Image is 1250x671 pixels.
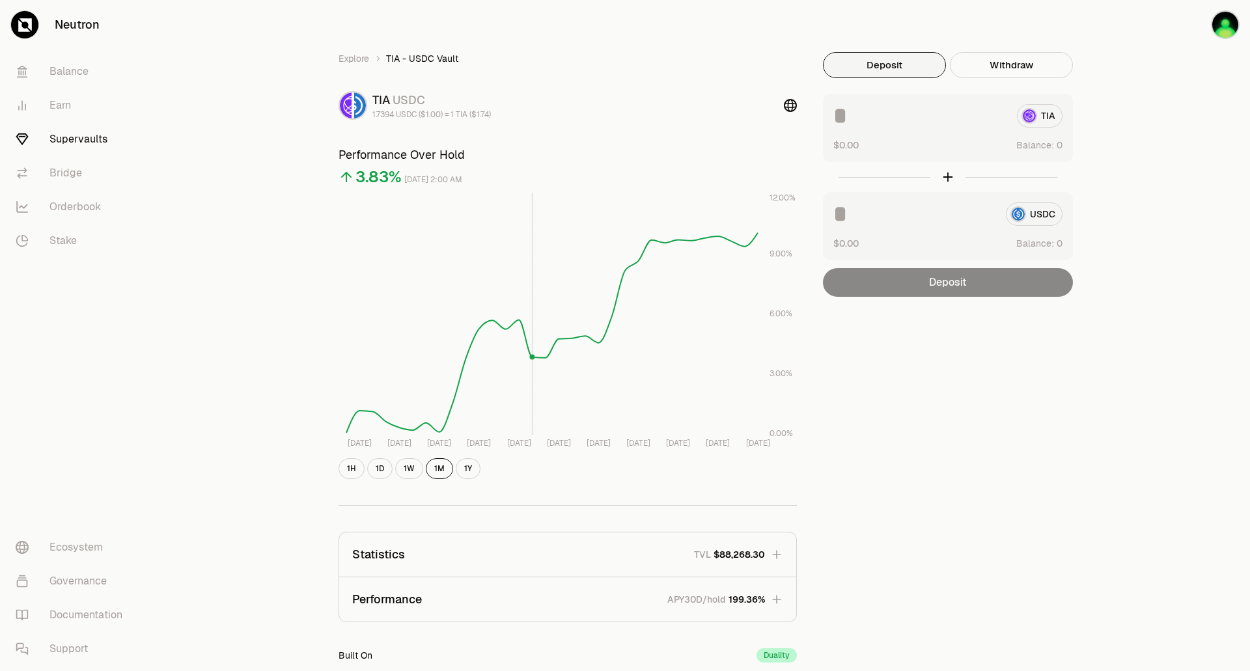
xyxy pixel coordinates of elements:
[339,52,797,65] nav: breadcrumb
[372,109,491,120] div: 1.7394 USDC ($1.00) = 1 TIA ($1.74)
[339,649,372,662] div: Built On
[746,438,770,448] tspan: [DATE]
[833,236,859,250] button: $0.00
[770,249,792,259] tspan: 9.00%
[340,92,352,118] img: TIA Logo
[339,458,365,479] button: 1H
[456,458,480,479] button: 1Y
[339,146,797,164] h3: Performance Over Hold
[404,172,462,187] div: [DATE] 2:00 AM
[823,52,946,78] button: Deposit
[386,52,458,65] span: TIA - USDC Vault
[770,308,792,319] tspan: 6.00%
[587,438,611,448] tspan: [DATE]
[467,438,491,448] tspan: [DATE]
[667,593,726,606] p: APY30D/hold
[352,545,405,564] p: Statistics
[355,167,402,187] div: 3.83%
[427,438,451,448] tspan: [DATE]
[352,590,422,609] p: Performance
[395,458,423,479] button: 1W
[339,532,796,577] button: StatisticsTVL$88,268.30
[626,438,650,448] tspan: [DATE]
[706,438,730,448] tspan: [DATE]
[950,52,1073,78] button: Withdraw
[5,598,141,632] a: Documentation
[1016,139,1054,152] span: Balance:
[666,438,690,448] tspan: [DATE]
[5,190,141,224] a: Orderbook
[1016,237,1054,250] span: Balance:
[348,438,372,448] tspan: [DATE]
[5,55,141,89] a: Balance
[714,548,765,561] span: $88,268.30
[770,368,792,379] tspan: 3.00%
[354,92,366,118] img: USDC Logo
[5,122,141,156] a: Supervaults
[770,193,796,203] tspan: 12.00%
[367,458,393,479] button: 1D
[833,138,859,152] button: $0.00
[757,648,797,663] div: Duality
[5,530,141,564] a: Ecosystem
[507,438,531,448] tspan: [DATE]
[547,438,571,448] tspan: [DATE]
[5,564,141,598] a: Governance
[5,89,141,122] a: Earn
[770,428,793,439] tspan: 0.00%
[339,52,369,65] a: Explore
[729,593,765,606] span: 199.36%
[5,224,141,258] a: Stake
[5,632,141,666] a: Support
[393,92,425,107] span: USDC
[372,91,491,109] div: TIA
[426,458,453,479] button: 1M
[387,438,411,448] tspan: [DATE]
[694,548,711,561] p: TVL
[1211,10,1240,39] img: Antoine BdV (ATOM)
[5,156,141,190] a: Bridge
[339,577,796,622] button: PerformanceAPY30D/hold199.36%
